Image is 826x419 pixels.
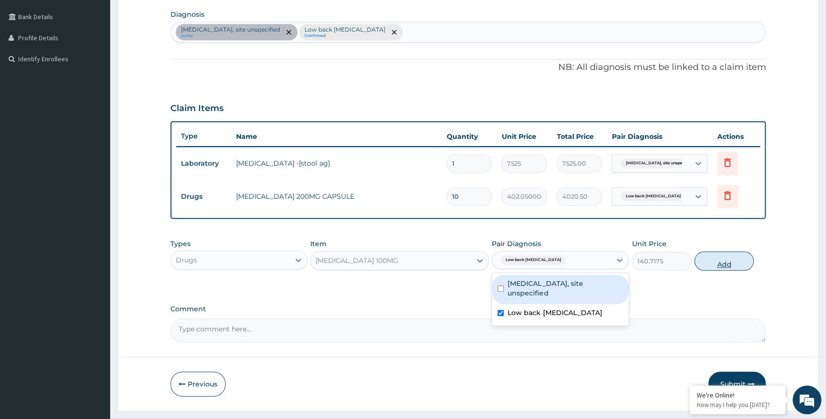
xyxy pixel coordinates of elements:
td: [MEDICAL_DATA] -[stool ag] [231,154,442,173]
div: [MEDICAL_DATA] 100MG [316,256,398,265]
label: Types [170,240,191,248]
span: [MEDICAL_DATA], site unspecified [621,159,698,168]
th: Total Price [552,127,607,146]
label: Low back [MEDICAL_DATA] [508,308,602,317]
td: Drugs [176,188,231,205]
td: [MEDICAL_DATA] 200MG CAPSULE [231,187,442,206]
div: Chat with us now [50,54,161,66]
img: d_794563401_company_1708531726252_794563401 [18,48,39,72]
span: We're online! [56,121,132,217]
label: Item [310,239,327,249]
p: [MEDICAL_DATA], site unspecified [181,26,280,34]
label: Diagnosis [170,10,204,19]
small: Confirmed [305,34,385,38]
label: [MEDICAL_DATA], site unspecified [508,279,623,298]
textarea: Type your message and hit 'Enter' [5,261,182,295]
span: remove selection option [390,28,398,36]
div: Drugs [176,255,197,265]
span: Low back [MEDICAL_DATA] [621,192,685,201]
small: query [181,34,280,38]
th: Actions [712,127,760,146]
span: remove selection option [284,28,293,36]
label: Unit Price [632,239,666,249]
th: Type [176,127,231,145]
td: Laboratory [176,155,231,172]
th: Unit Price [497,127,552,146]
p: NB: All diagnosis must be linked to a claim item [170,61,766,74]
div: Minimize live chat window [157,5,180,28]
button: Submit [708,372,766,396]
p: Low back [MEDICAL_DATA] [305,26,385,34]
button: Previous [170,372,226,396]
th: Pair Diagnosis [607,127,712,146]
div: We're Online! [697,391,778,399]
p: How may I help you today? [697,401,778,409]
h3: Claim Items [170,103,224,114]
th: Name [231,127,442,146]
label: Pair Diagnosis [492,239,541,249]
span: Low back [MEDICAL_DATA] [501,255,566,265]
th: Quantity [441,127,497,146]
label: Comment [170,305,766,313]
button: Add [694,251,754,271]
